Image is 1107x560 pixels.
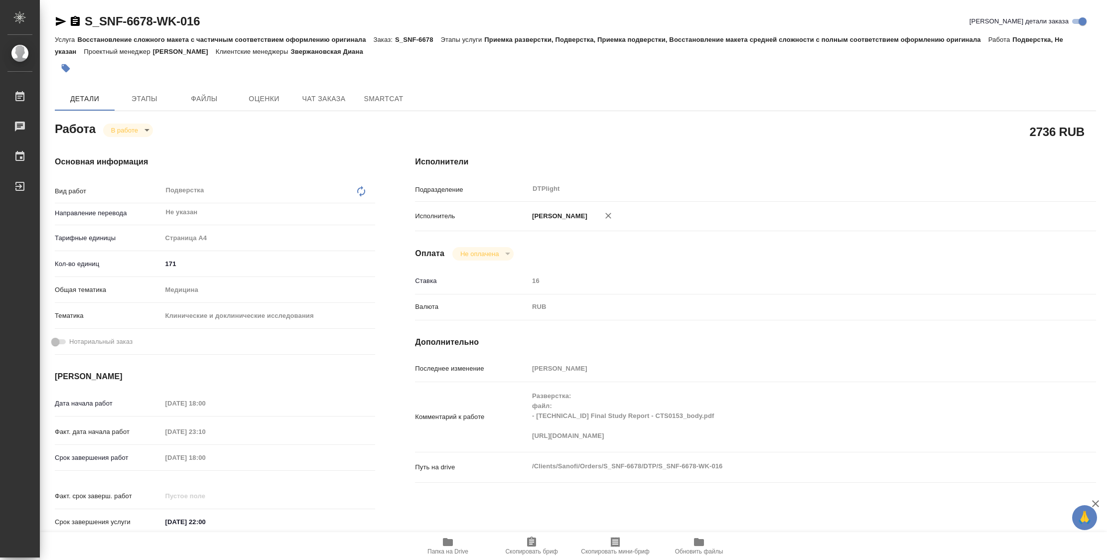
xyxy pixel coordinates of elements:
[395,36,441,43] p: S_SNF-6678
[441,36,485,43] p: Этапы услуги
[529,298,1039,315] div: RUB
[415,462,529,472] p: Путь на drive
[415,336,1096,348] h4: Дополнительно
[55,453,161,463] p: Срок завершения работ
[77,36,373,43] p: Восстановление сложного макета с частичным соответствием оформлению оригинала
[427,548,468,555] span: Папка на Drive
[55,15,67,27] button: Скопировать ссылку для ЯМессенджера
[988,36,1013,43] p: Работа
[55,156,375,168] h4: Основная информация
[573,532,657,560] button: Скопировать мини-бриф
[55,259,161,269] p: Кол-во единиц
[597,205,619,227] button: Удалить исполнителя
[180,93,228,105] span: Файлы
[61,93,109,105] span: Детали
[415,211,529,221] p: Исполнитель
[55,119,96,137] h2: Работа
[161,257,375,271] input: ✎ Введи что-нибудь
[153,48,216,55] p: [PERSON_NAME]
[161,424,249,439] input: Пустое поле
[55,517,161,527] p: Срок завершения услуги
[161,450,249,465] input: Пустое поле
[505,548,557,555] span: Скопировать бриф
[415,185,529,195] p: Подразделение
[457,250,502,258] button: Не оплачена
[1030,123,1085,140] h2: 2736 RUB
[529,274,1039,288] input: Пустое поле
[55,233,161,243] p: Тарифные единицы
[161,515,249,529] input: ✎ Введи что-нибудь
[55,427,161,437] p: Факт. дата начала работ
[103,124,153,137] div: В работе
[415,302,529,312] p: Валюта
[529,361,1039,376] input: Пустое поле
[55,208,161,218] p: Направление перевода
[161,489,249,503] input: Пустое поле
[55,491,161,501] p: Факт. срок заверш. работ
[216,48,291,55] p: Клиентские менеджеры
[300,93,348,105] span: Чат заказа
[374,36,395,43] p: Заказ:
[69,337,133,347] span: Нотариальный заказ
[1076,507,1093,528] span: 🙏
[240,93,288,105] span: Оценки
[581,548,649,555] span: Скопировать мини-бриф
[415,248,444,260] h4: Оплата
[84,48,152,55] p: Проектный менеджер
[452,247,514,261] div: В работе
[969,16,1069,26] span: [PERSON_NAME] детали заказа
[290,48,370,55] p: Звержановская Диана
[85,14,200,28] a: S_SNF-6678-WK-016
[55,399,161,409] p: Дата начала работ
[529,211,587,221] p: [PERSON_NAME]
[415,412,529,422] p: Комментарий к работе
[490,532,573,560] button: Скопировать бриф
[415,364,529,374] p: Последнее изменение
[69,15,81,27] button: Скопировать ссылку
[529,388,1039,444] textarea: Разверстка: файл: - [TECHNICAL_ID] Final Study Report - CTS0153_body.pdf [URL][DOMAIN_NAME]
[675,548,723,555] span: Обновить файлы
[55,186,161,196] p: Вид работ
[161,307,375,324] div: Клинические и доклинические исследования
[55,57,77,79] button: Добавить тэг
[108,126,141,135] button: В работе
[55,285,161,295] p: Общая тематика
[161,396,249,411] input: Пустое поле
[415,276,529,286] p: Ставка
[406,532,490,560] button: Папка на Drive
[121,93,168,105] span: Этапы
[657,532,741,560] button: Обновить файлы
[55,371,375,383] h4: [PERSON_NAME]
[529,458,1039,475] textarea: /Clients/Sanofi/Orders/S_SNF-6678/DTP/S_SNF-6678-WK-016
[360,93,408,105] span: SmartCat
[415,156,1096,168] h4: Исполнители
[55,36,77,43] p: Услуга
[1072,505,1097,530] button: 🙏
[161,230,375,247] div: Страница А4
[484,36,988,43] p: Приемка разверстки, Подверстка, Приемка подверстки, Восстановление макета средней сложности с пол...
[161,281,375,298] div: Медицина
[55,311,161,321] p: Тематика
